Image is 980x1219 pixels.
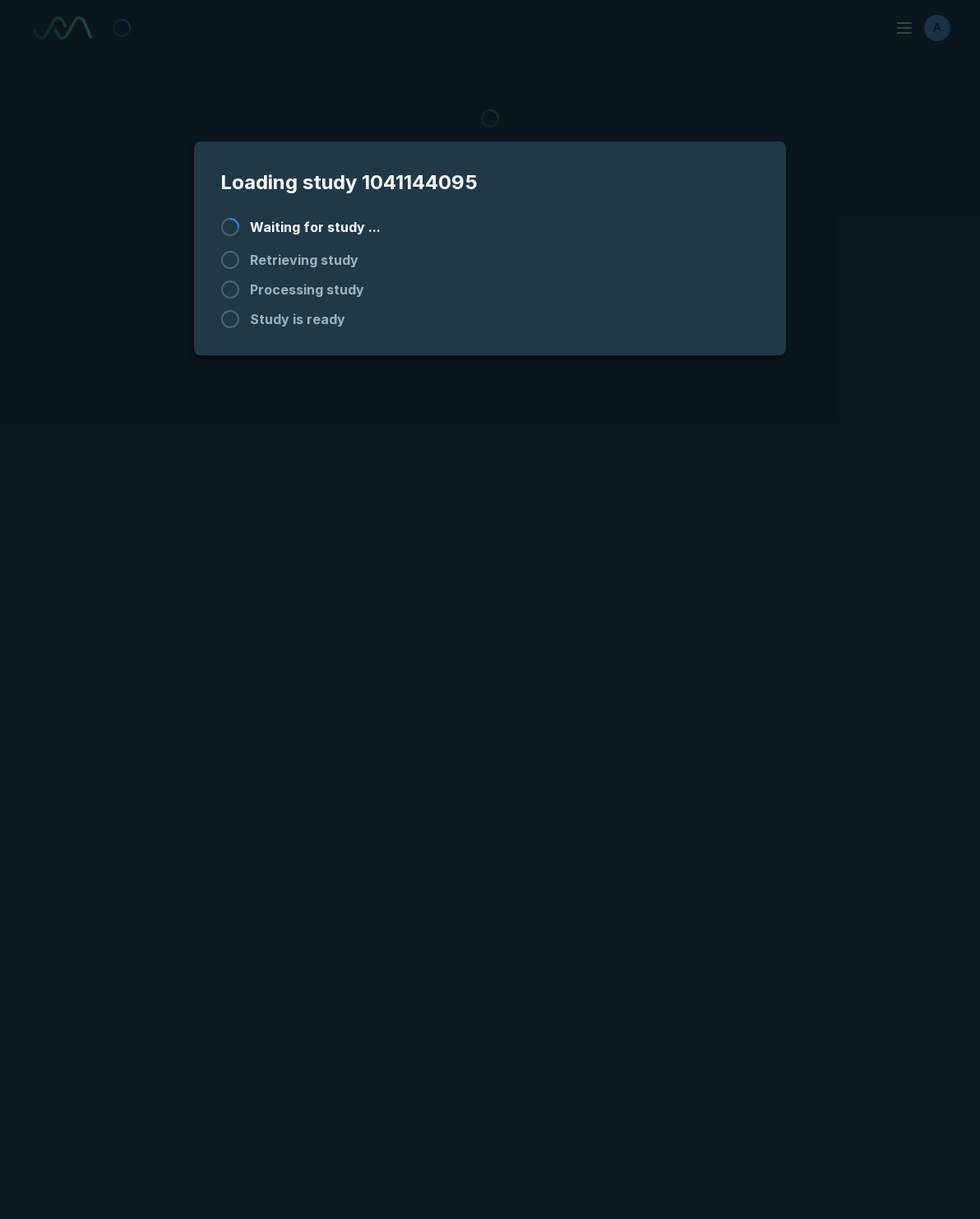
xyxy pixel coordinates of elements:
[220,168,760,197] span: Loading study 1041144095
[194,141,786,355] div: modal
[250,280,364,299] span: Processing study
[250,250,358,270] span: Retrieving study
[250,309,345,329] span: Study is ready
[250,217,381,237] span: Waiting for study ...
